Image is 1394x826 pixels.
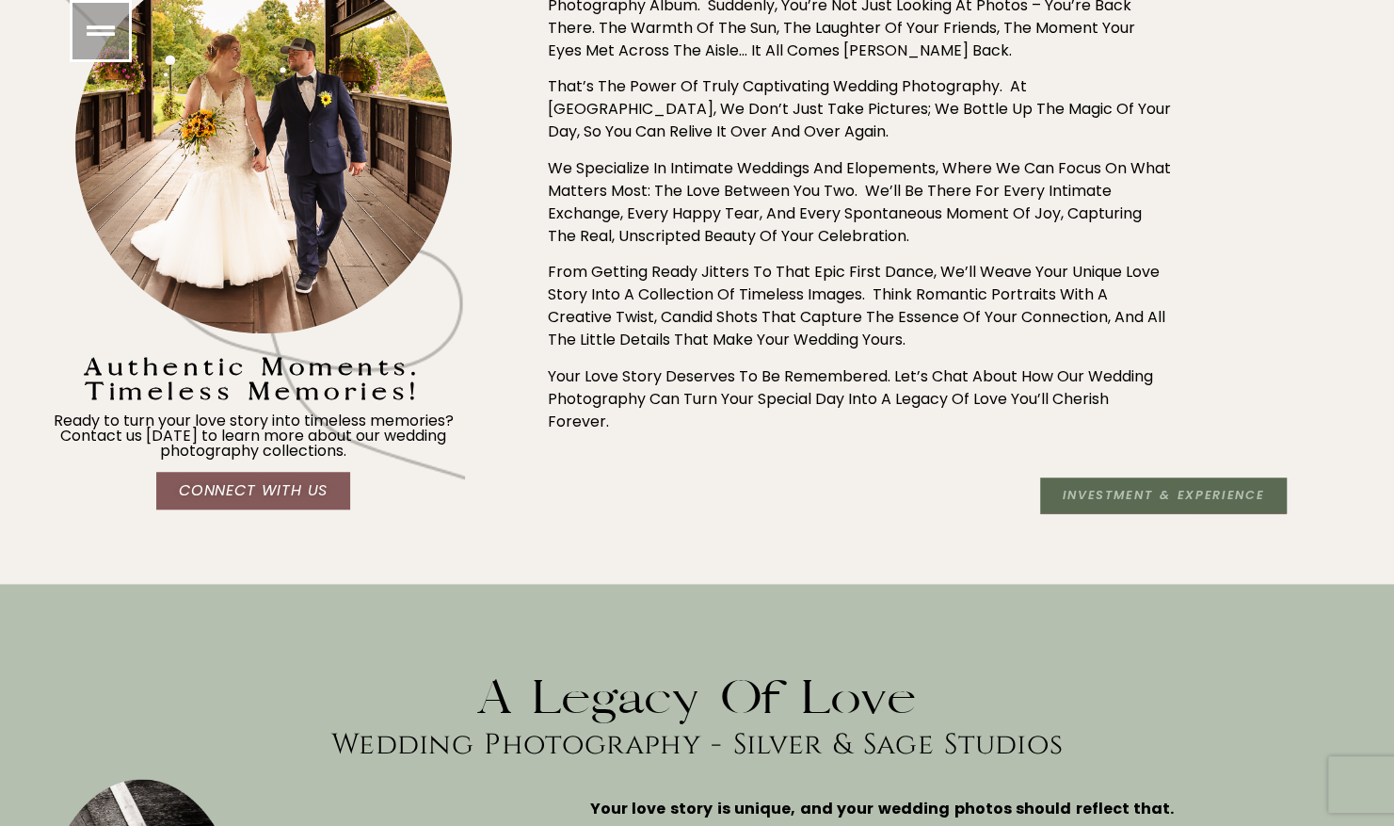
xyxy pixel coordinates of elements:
h3: A Legacy of Love [14,687,1380,709]
span: From getting ready jitters to that epic first dance, we’ll weave your unique love story into a co... [548,261,1165,350]
span: We specialize in intimate weddings and elopements, where we can focus on what matters most: the l... [548,157,1171,247]
strong: Your love story is unique, and your wedding photos should reflect that. [590,798,1175,819]
p: Ready to turn your love story into timeless memories? Contact us [DATE] to learn more about our w... [41,413,464,459]
span: Your love story deserves to be remembered. Let’s chat about how our wedding photography can turn ... [548,365,1153,432]
span: Investment & Experience [1063,489,1264,502]
span: Connect With US [179,483,328,498]
a: Investment & Experience [1040,478,1287,514]
h4: Authentic Moments. Timeless Memories! [41,355,464,405]
a: Connect With US [156,472,350,510]
h2: Wedding Photography - Silver & Sage Studios [14,737,1380,752]
span: That’s the power of truly captivating wedding photography. At [GEOGRAPHIC_DATA], we don’t just ta... [548,75,1171,142]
